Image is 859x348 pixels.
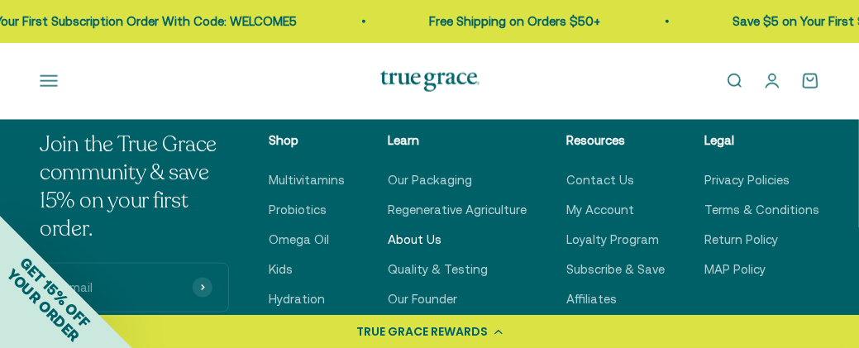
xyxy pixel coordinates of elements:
a: Privacy Policies [704,170,790,190]
a: Kids [269,260,293,279]
a: Multivitamins [269,170,345,190]
a: Quality & Testing [388,260,488,279]
p: Join the True Grace community & save 15% on your first order. [40,131,229,242]
p: Learn [388,131,527,150]
a: Contact Us [566,170,634,190]
span: GET 15% OFF [17,254,93,331]
p: Save $5 on Your First Subscription Order With Code: WELCOME5 [351,12,722,31]
a: Return Policy [704,230,778,250]
p: Shop [269,131,348,150]
a: Probiotics [269,200,327,220]
a: Subscribe & Save [566,260,665,279]
a: Regenerative Agriculture [388,200,527,220]
a: Hydration [269,289,325,309]
a: Omega Oil [269,230,329,250]
div: TRUE GRACE REWARDS [357,323,489,341]
p: Resources [566,131,665,150]
a: Terms & Conditions [704,200,819,220]
a: Free Shipping on Orders $50+ [48,14,219,28]
a: My Account [566,200,634,220]
a: Our Packaging [388,170,472,190]
p: Legal [704,131,819,150]
a: About Us [388,230,441,250]
a: Loyalty Program [566,230,659,250]
a: MAP Policy [704,260,766,279]
a: Affiliates [566,289,617,309]
span: YOUR ORDER [3,265,83,345]
a: Our Founder [388,289,457,309]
